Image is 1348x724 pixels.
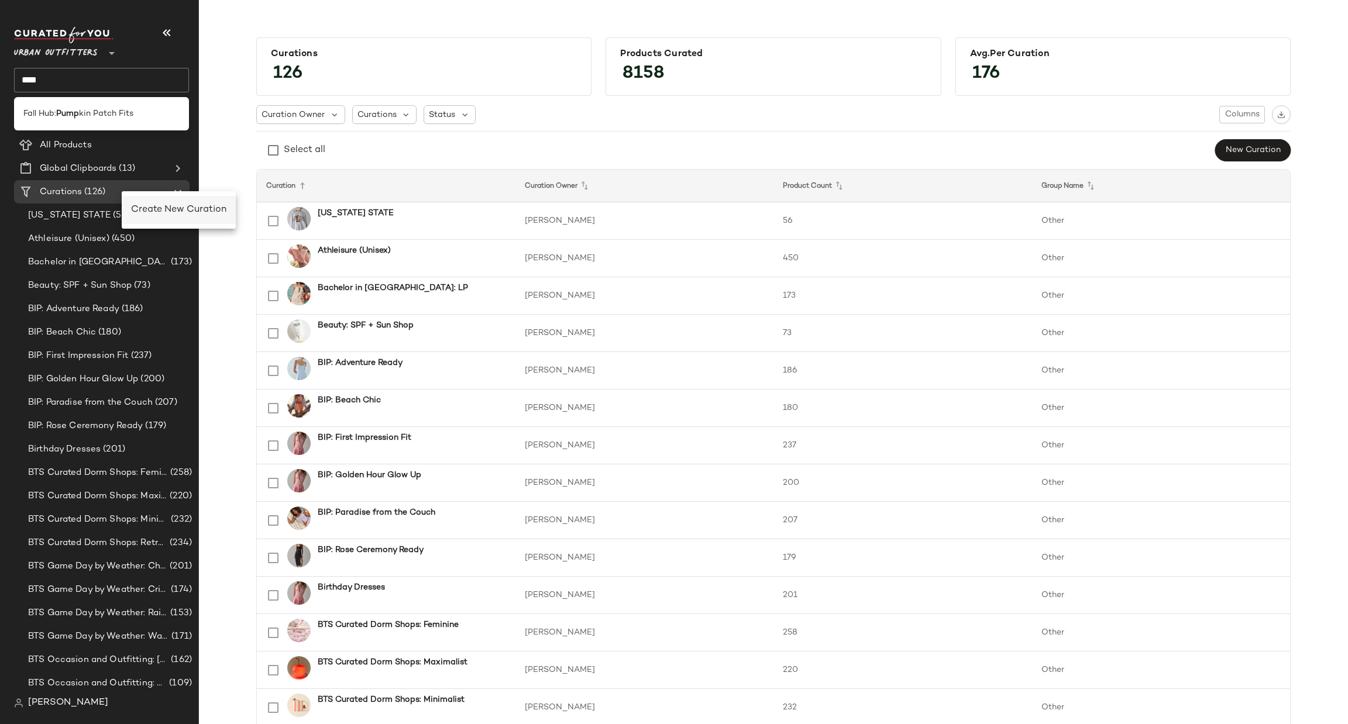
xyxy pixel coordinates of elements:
button: Columns [1219,106,1265,123]
span: BIP: First Impression Fit [28,349,129,363]
th: Curation Owner [515,170,774,202]
b: Bachelor in [GEOGRAPHIC_DATA]: LP [318,282,468,294]
td: Other [1032,240,1291,277]
td: 179 [773,539,1032,577]
button: New Curation [1215,139,1291,161]
td: [PERSON_NAME] [515,202,774,240]
img: cfy_white_logo.C9jOOHJF.svg [14,27,114,43]
span: BTS Curated Dorm Shops: Retro+ Boho [28,536,167,550]
img: 101350247_266_b [287,432,311,455]
span: Create New Curation [131,205,226,215]
span: Global Clipboards [40,162,116,175]
img: svg%3e [14,698,23,708]
span: 8158 [611,53,676,95]
img: 100176668_060_b [287,656,311,680]
td: 207 [773,502,1032,539]
b: BIP: Rose Ceremony Ready [318,544,424,556]
b: BTS Curated Dorm Shops: Minimalist [318,694,465,706]
td: [PERSON_NAME] [515,502,774,539]
img: 97376388_066_b [287,694,311,717]
span: (109) [167,677,192,690]
span: 176 [961,53,1012,95]
img: 98247711_087_b [287,394,311,418]
img: 96876586_049_b [287,357,311,380]
td: 173 [773,277,1032,315]
span: New Curation [1225,146,1281,155]
b: BTS Curated Dorm Shops: Maximalist [318,656,467,668]
span: Beauty: SPF + Sun Shop [28,279,132,292]
td: 258 [773,614,1032,651]
span: BTS Occasion and Outfitting: [PERSON_NAME] to Party [28,653,168,667]
td: [PERSON_NAME] [515,240,774,277]
span: BTS Curated Dorm Shops: Minimalist [28,513,168,526]
div: Avg.per Curation [970,49,1276,60]
b: BIP: Paradise from the Couch [318,506,435,519]
img: 100651991_004_b [287,207,311,230]
span: (201) [167,560,192,573]
img: 100765353_050_b [287,506,311,530]
span: (207) [153,396,177,409]
td: [PERSON_NAME] [515,389,774,427]
b: Beauty: SPF + Sun Shop [318,319,414,332]
span: (200) [138,373,164,386]
td: Other [1032,202,1291,240]
b: BIP: Adventure Ready [318,357,403,369]
td: 237 [773,427,1032,464]
span: (173) [168,256,192,269]
b: BTS Curated Dorm Shops: Feminine [318,619,459,631]
td: [PERSON_NAME] [515,577,774,614]
span: (56) [111,209,130,222]
span: 126 [262,53,314,95]
span: (171) [169,630,192,643]
span: Status [429,109,455,121]
td: 73 [773,315,1032,352]
td: Other [1032,352,1291,389]
td: Other [1032,502,1291,539]
td: Other [1032,614,1291,651]
span: Curations [40,185,82,199]
span: (73) [132,279,150,292]
span: (13) [116,162,135,175]
b: BIP: Golden Hour Glow Up [318,469,421,481]
th: Group Name [1032,170,1291,202]
span: [PERSON_NAME] [28,696,108,710]
span: Athleisure (Unisex) [28,232,109,246]
td: [PERSON_NAME] [515,464,774,502]
span: Columns [1225,110,1260,119]
span: Urban Outfitters [14,40,98,61]
b: Athleisure (Unisex) [318,244,391,257]
td: Other [1032,389,1291,427]
span: (232) [168,513,192,526]
span: BTS Game Day by Weather: Crisp & Cozy [28,583,168,597]
span: BTS Curated Dorm Shops: Maximalist [28,489,167,503]
span: All Products [40,139,92,152]
span: BIP: Golden Hour Glow Up [28,373,138,386]
th: Product Count [773,170,1032,202]
span: (201) [101,443,125,456]
div: Products Curated [620,49,926,60]
td: Other [1032,539,1291,577]
span: Curation Owner [262,109,325,121]
span: (162) [168,653,192,667]
td: 450 [773,240,1032,277]
img: 98949480_066_b [287,619,311,642]
b: BIP: Beach Chic [318,394,381,406]
img: 99180069_079_b [287,282,311,305]
td: Other [1032,315,1291,352]
td: Other [1032,277,1291,315]
td: [PERSON_NAME] [515,614,774,651]
td: [PERSON_NAME] [515,352,774,389]
td: 220 [773,651,1032,689]
img: svg%3e [1277,111,1285,119]
span: BIP: Rose Ceremony Ready [28,419,143,433]
td: [PERSON_NAME] [515,427,774,464]
td: [PERSON_NAME] [515,315,774,352]
img: 94373735_065_b [287,244,311,268]
span: (220) [167,489,192,503]
b: Pump [56,108,79,120]
span: (450) [109,232,135,246]
td: [PERSON_NAME] [515,277,774,315]
div: Select all [284,143,325,157]
span: kin Patch Fits [79,108,133,120]
img: 61418414_000_b [287,319,311,343]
